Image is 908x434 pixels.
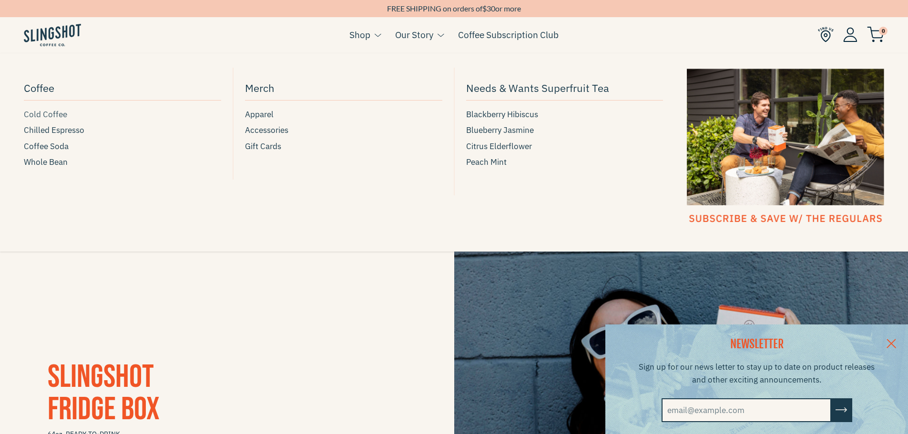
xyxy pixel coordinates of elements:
a: Gift Cards [245,140,442,153]
a: Accessories [245,124,442,137]
a: Coffee [24,77,221,101]
span: Cold Coffee [24,108,67,121]
p: Sign up for our news letter to stay up to date on product releases and other exciting announcements. [638,361,876,386]
span: Apparel [245,108,274,121]
span: Needs & Wants Superfruit Tea [466,80,609,96]
a: Our Story [395,28,433,42]
span: Peach Mint [466,156,507,169]
a: 0 [867,29,884,40]
a: Needs & Wants Superfruit Tea [466,77,663,101]
input: email@example.com [662,398,831,422]
span: 30 [487,4,495,13]
a: Whole Bean [24,156,221,169]
span: $ [482,4,487,13]
a: Chilled Espresso [24,124,221,137]
h2: NEWSLETTER [638,336,876,353]
a: Blackberry Hibiscus [466,108,663,121]
span: Accessories [245,124,288,137]
a: Cold Coffee [24,108,221,121]
a: Peach Mint [466,156,663,169]
span: Gift Cards [245,140,281,153]
span: 0 [879,27,888,35]
a: Apparel [245,108,442,121]
a: Shop [349,28,370,42]
a: Blueberry Jasmine [466,124,663,137]
span: Coffee Soda [24,140,69,153]
a: Citrus Elderflower [466,140,663,153]
img: cart [867,27,884,42]
img: Account [843,27,857,42]
img: Find Us [818,27,834,42]
span: Whole Bean [24,156,68,169]
a: Coffee Soda [24,140,221,153]
a: Merch [245,77,442,101]
span: Coffee [24,80,54,96]
span: Merch [245,80,275,96]
span: Chilled Espresso [24,124,84,137]
span: Citrus Elderflower [466,140,532,153]
span: Blackberry Hibiscus [466,108,538,121]
a: Coffee Subscription Club [458,28,559,42]
span: Blueberry Jasmine [466,124,534,137]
